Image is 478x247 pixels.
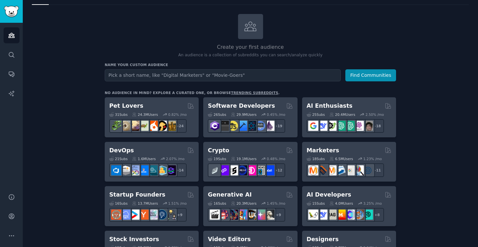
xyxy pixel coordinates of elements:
img: deepdream [228,210,238,220]
img: DevOpsLinks [139,165,149,175]
h2: Generative AI [208,191,252,199]
img: leopardgeckos [129,121,139,131]
img: AWS_Certified_Experts [120,165,130,175]
img: GoogleGeminiAI [308,121,318,131]
h2: Pet Lovers [109,102,143,110]
img: sdforall [237,210,247,220]
img: ballpython [120,121,130,131]
img: FluxAI [246,210,256,220]
h3: Name your custom audience [105,62,396,67]
img: DeepSeek [317,210,327,220]
img: AskComputerScience [255,121,265,131]
img: SaaS [120,210,130,220]
img: bigseo [317,165,327,175]
div: 21 Sub s [109,157,127,161]
img: ArtificalIntelligence [363,121,373,131]
img: growmybusiness [166,210,176,220]
img: DeepSeek [317,121,327,131]
img: turtle [139,121,149,131]
div: 24.3M Users [132,112,158,117]
div: 0.82 % /mo [168,112,187,117]
img: OpenSourceAI [345,210,355,220]
div: + 19 [272,119,285,133]
h2: Create your first audience [105,43,396,51]
img: 0xPolygon [219,165,229,175]
img: chatgpt_prompts_ [345,121,355,131]
img: AItoolsCatalog [326,121,337,131]
img: CryptoNews [255,165,265,175]
div: + 9 [173,208,187,222]
img: AIDevelopersSociety [363,210,373,220]
img: MarketingResearch [354,165,364,175]
img: aivideo [210,210,220,220]
img: platformengineering [148,165,158,175]
img: iOSProgramming [237,121,247,131]
img: Rag [326,210,337,220]
div: 16 Sub s [208,201,226,206]
img: Entrepreneurship [157,210,167,220]
div: 19.1M Users [231,157,257,161]
div: 0.48 % /mo [267,157,285,161]
img: software [219,121,229,131]
div: 2.07 % /mo [166,157,185,161]
div: 18 Sub s [307,157,325,161]
img: Emailmarketing [336,165,346,175]
div: 1.23 % /mo [363,157,382,161]
img: MistralAI [336,210,346,220]
div: 1.51 % /mo [168,201,187,206]
img: dogbreed [166,121,176,131]
img: reactnative [246,121,256,131]
div: + 8 [370,208,384,222]
input: Pick a short name, like "Digital Marketers" or "Movie-Goers" [105,69,341,81]
img: herpetology [111,121,121,131]
div: + 12 [272,163,285,177]
img: ethfinance [210,165,220,175]
img: starryai [255,210,265,220]
img: cockatiel [148,121,158,131]
div: 15 Sub s [307,201,325,206]
div: 6.5M Users [329,157,353,161]
div: 16 Sub s [109,201,127,206]
div: No audience in mind? Explore a curated one, or browse . [105,90,280,95]
div: 19 Sub s [208,157,226,161]
img: GummySearch logo [4,6,19,17]
h2: Crypto [208,146,229,155]
img: llmops [354,210,364,220]
img: EntrepreneurRideAlong [111,210,121,220]
img: LangChain [308,210,318,220]
h2: Marketers [307,146,339,155]
div: 2.50 % /mo [365,112,384,117]
img: dalle2 [219,210,229,220]
div: 31 Sub s [109,112,127,117]
h2: Startup Founders [109,191,165,199]
div: + 24 [173,119,187,133]
h2: Designers [307,235,339,243]
img: web3 [237,165,247,175]
img: ethstaker [228,165,238,175]
h2: AI Developers [307,191,351,199]
h2: Stock Investors [109,235,159,243]
img: ycombinator [139,210,149,220]
img: PetAdvice [157,121,167,131]
h2: Video Editors [208,235,251,243]
div: 1.45 % /mo [267,201,285,206]
h2: DevOps [109,146,134,155]
img: learnjavascript [228,121,238,131]
div: 4.0M Users [329,201,353,206]
div: 29.9M Users [231,112,257,117]
img: googleads [345,165,355,175]
img: PlatformEngineers [166,165,176,175]
img: defi_ [264,165,274,175]
div: 20.4M Users [329,112,355,117]
div: 3.25 % /mo [363,201,382,206]
div: 1.6M Users [132,157,156,161]
img: content_marketing [308,165,318,175]
div: 20.3M Users [231,201,257,206]
div: + 14 [173,163,187,177]
div: + 18 [370,119,384,133]
button: Find Communities [345,69,396,81]
img: OnlineMarketing [363,165,373,175]
div: 0.45 % /mo [267,112,285,117]
h2: Software Developers [208,102,275,110]
img: AskMarketing [326,165,337,175]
